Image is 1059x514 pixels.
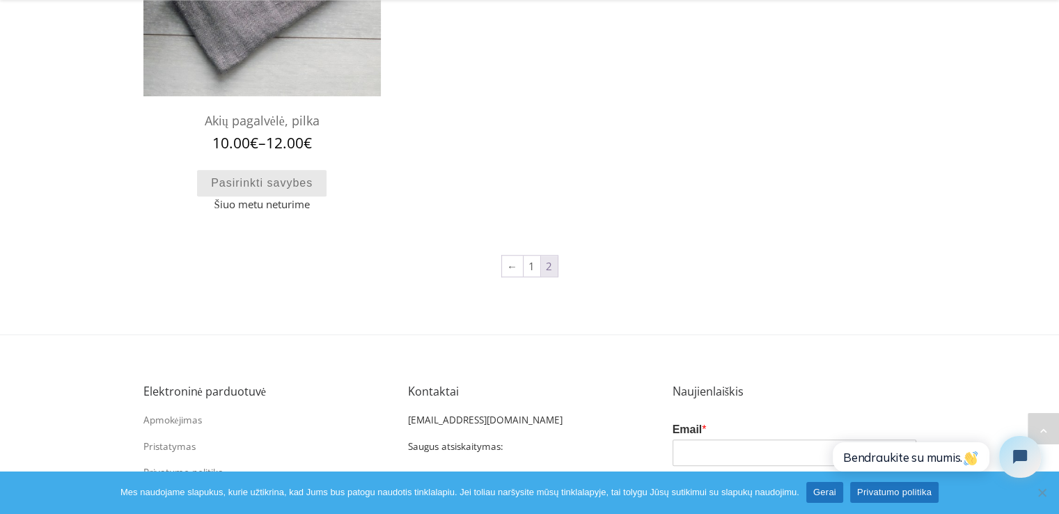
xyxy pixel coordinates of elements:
[120,485,799,499] span: Mes naudojame slapukus, kurie užtikrina, kad Jums bus patogu naudotis tinklalapiu. Jei toliau nar...
[143,466,223,478] a: Privatumo politika
[143,196,381,212] span: Šiuo metu neturime
[143,440,196,453] a: Pristatymas
[806,482,843,503] a: Gerai
[304,133,312,153] span: €
[408,384,652,398] h5: Kontaktai
[212,133,258,153] bdi: 10.00
[408,439,627,454] p: Saugus atsiskaitymas:
[143,135,381,151] span: –
[1035,485,1049,499] span: Ne
[541,256,558,277] span: Puslapis 2
[143,414,202,426] a: Apmokėjimas
[816,424,1053,490] iframe: Tidio Chat
[197,170,327,197] a: Pasirinkti savybes: “Akių pagalvėlė, pilka”
[143,384,387,398] h5: Elektroninė parduotuvė
[673,423,916,437] label: Email
[502,256,523,277] a: ←
[850,482,939,503] a: Privatumo politika
[143,107,381,135] h2: Akių pagalvėlė, pilka
[408,413,627,428] p: [EMAIL_ADDRESS][DOMAIN_NAME]
[250,133,258,153] span: €
[143,254,916,282] nav: Product Pagination
[266,133,312,153] bdi: 12.00
[673,384,916,398] h5: Naujienlaiškis
[524,256,540,277] a: Puslapis 1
